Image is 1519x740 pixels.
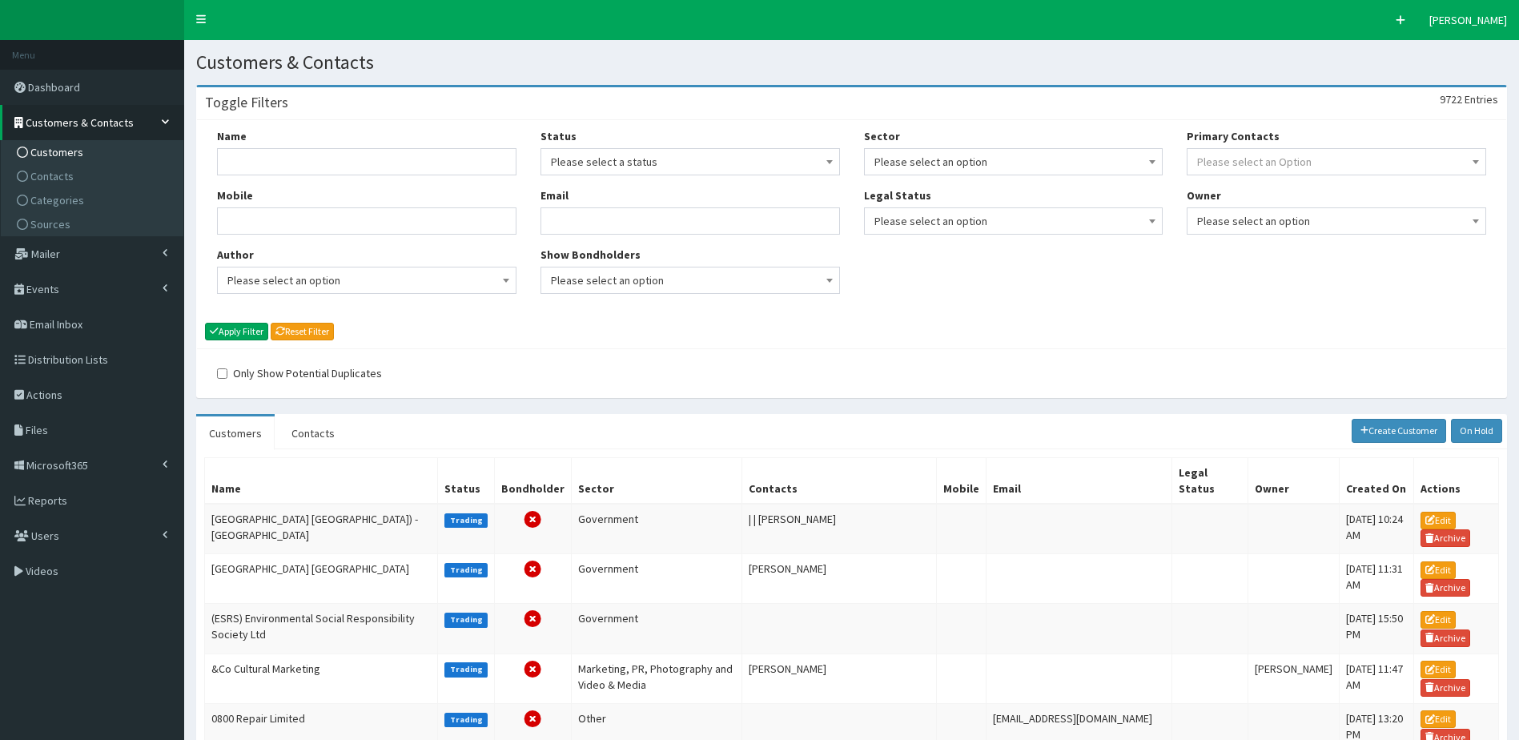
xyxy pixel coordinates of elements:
span: Please select an option [1187,207,1486,235]
h3: Toggle Filters [205,95,288,110]
td: | | [PERSON_NAME] [742,504,936,554]
span: Files [26,423,48,437]
span: Please select a status [540,148,840,175]
label: Trading [444,513,488,528]
a: Sources [5,212,183,236]
a: Archive [1421,629,1470,647]
td: &Co Cultural Marketing [205,654,438,703]
span: Events [26,282,59,296]
th: Actions [1414,457,1499,504]
span: Please select an option [864,207,1163,235]
a: Edit [1421,661,1456,678]
th: Email [986,457,1171,504]
span: Contacts [30,169,74,183]
th: Created On [1340,457,1414,504]
span: Distribution Lists [28,352,108,367]
span: Please select an option [551,269,830,292]
label: Trading [444,613,488,627]
label: Mobile [217,187,253,203]
span: Please select an option [864,148,1163,175]
label: Status [540,128,577,144]
label: Trading [444,563,488,577]
a: Edit [1421,710,1456,728]
label: Primary Contacts [1187,128,1280,144]
span: Categories [30,193,84,207]
td: [GEOGRAPHIC_DATA] [GEOGRAPHIC_DATA] [205,554,438,604]
a: Categories [5,188,183,212]
span: Mailer [31,247,60,261]
td: [DATE] 11:31 AM [1340,554,1414,604]
label: Sector [864,128,900,144]
a: Edit [1421,512,1456,529]
span: Users [31,529,59,543]
td: [PERSON_NAME] [742,554,936,604]
span: [PERSON_NAME] [1429,13,1507,27]
span: Entries [1465,92,1498,107]
span: Microsoft365 [26,458,88,473]
span: Dashboard [28,80,80,95]
span: Videos [26,564,58,578]
span: Customers & Contacts [26,115,134,130]
span: Please select an Option [1197,155,1312,169]
span: Sources [30,217,70,231]
label: Email [540,187,569,203]
button: Apply Filter [205,323,268,340]
span: 9722 [1440,92,1462,107]
a: Contacts [5,164,183,188]
td: [PERSON_NAME] [1248,654,1340,703]
span: Email Inbox [30,317,82,332]
a: Create Customer [1352,419,1447,443]
span: Please select an option [1197,210,1476,232]
td: Government [571,504,741,554]
th: Status [438,457,495,504]
span: Please select an option [874,210,1153,232]
td: Marketing, PR, Photography and Video & Media [571,654,741,703]
td: [DATE] 15:50 PM [1340,604,1414,654]
td: Government [571,554,741,604]
span: Please select an option [217,267,516,294]
td: Government [571,604,741,654]
label: Name [217,128,247,144]
a: Edit [1421,561,1456,579]
span: Please select an option [874,151,1153,173]
a: Reset Filter [271,323,334,340]
a: Customers [196,416,275,450]
a: On Hold [1451,419,1502,443]
span: Reports [28,493,67,508]
span: Please select a status [551,151,830,173]
label: Trading [444,713,488,727]
th: Owner [1248,457,1340,504]
th: Sector [571,457,741,504]
a: Edit [1421,611,1456,629]
a: Archive [1421,579,1470,597]
th: Contacts [742,457,936,504]
h1: Customers & Contacts [196,52,1507,73]
label: Trading [444,662,488,677]
span: Please select an option [227,269,506,292]
th: Legal Status [1171,457,1248,504]
th: Bondholder [494,457,571,504]
th: Mobile [936,457,986,504]
label: Legal Status [864,187,931,203]
span: Actions [26,388,62,402]
td: [DATE] 11:47 AM [1340,654,1414,703]
a: Archive [1421,679,1470,697]
span: Please select an option [540,267,840,294]
td: [GEOGRAPHIC_DATA] [GEOGRAPHIC_DATA]) - [GEOGRAPHIC_DATA] [205,504,438,554]
label: Only Show Potential Duplicates [217,365,382,381]
label: Author [217,247,254,263]
a: Customers [5,140,183,164]
input: Only Show Potential Duplicates [217,368,227,379]
a: Archive [1421,529,1470,547]
label: Owner [1187,187,1221,203]
a: Contacts [279,416,348,450]
label: Show Bondholders [540,247,641,263]
td: [DATE] 10:24 AM [1340,504,1414,554]
span: Customers [30,145,83,159]
td: [PERSON_NAME] [742,654,936,703]
td: (ESRS) Environmental Social Responsibility Society Ltd [205,604,438,654]
th: Name [205,457,438,504]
